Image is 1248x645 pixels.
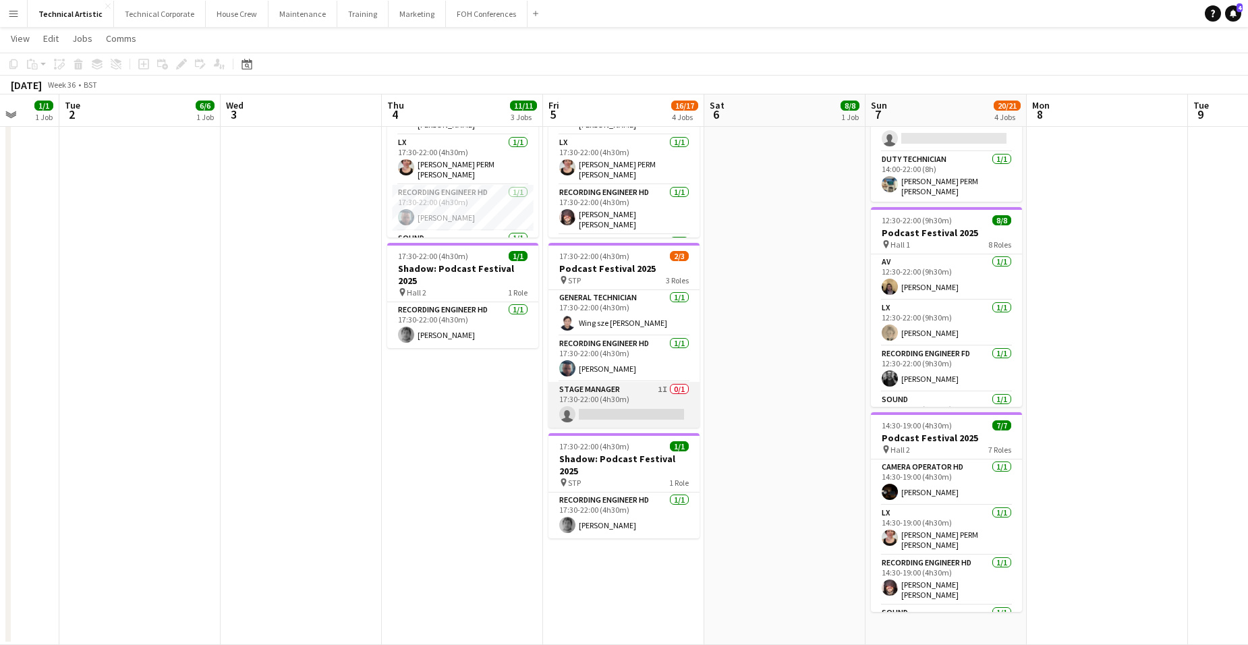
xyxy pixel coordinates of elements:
[988,445,1011,455] span: 7 Roles
[666,275,689,285] span: 3 Roles
[72,32,92,45] span: Jobs
[446,1,528,27] button: FOH Conferences
[869,107,887,122] span: 7
[387,262,538,287] h3: Shadow: Podcast Festival 2025
[670,441,689,451] span: 1/1
[871,300,1022,346] app-card-role: LX1/112:30-22:00 (9h30m)[PERSON_NAME]
[669,478,689,488] span: 1 Role
[670,251,689,261] span: 2/3
[871,207,1022,407] app-job-card: 12:30-22:00 (9h30m)8/8Podcast Festival 2025 Hall 18 RolesAV1/112:30-22:00 (9h30m)[PERSON_NAME]LX1...
[882,420,952,430] span: 14:30-19:00 (4h30m)
[387,185,538,231] app-card-role: Recording Engineer HD1/117:30-22:00 (4h30m)[PERSON_NAME]
[509,251,528,261] span: 1/1
[1032,99,1050,111] span: Mon
[387,243,538,348] app-job-card: 17:30-22:00 (4h30m)1/1Shadow: Podcast Festival 2025 Hall 21 RoleRecording Engineer HD1/117:30-22:...
[710,99,725,111] span: Sat
[871,152,1022,202] app-card-role: Duty Technician1/114:00-22:00 (8h)[PERSON_NAME] PERM [PERSON_NAME]
[106,32,136,45] span: Comms
[34,101,53,111] span: 1/1
[196,112,214,122] div: 1 Job
[114,1,206,27] button: Technical Corporate
[84,80,97,90] div: BST
[871,555,1022,605] app-card-role: Recording Engineer HD1/114:30-19:00 (4h30m)[PERSON_NAME] [PERSON_NAME]
[871,346,1022,392] app-card-role: Recording Engineer FD1/112:30-22:00 (9h30m)[PERSON_NAME]
[38,30,64,47] a: Edit
[992,215,1011,225] span: 8/8
[196,101,215,111] span: 6/6
[882,215,952,225] span: 12:30-22:00 (9h30m)
[994,112,1020,122] div: 4 Jobs
[548,38,700,237] app-job-card: 17:30-22:00 (4h30m)5/5Podcast Festival 2025 Hall 25 RolesAV1/117:30-22:00 (4h30m)[PERSON_NAME] PE...
[45,80,78,90] span: Week 36
[548,135,700,185] app-card-role: LX1/117:30-22:00 (4h30m)[PERSON_NAME] PERM [PERSON_NAME]
[988,240,1011,250] span: 8 Roles
[548,243,700,428] app-job-card: 17:30-22:00 (4h30m)2/3Podcast Festival 2025 STP3 RolesGeneral Technician1/117:30-22:00 (4h30m)Win...
[385,107,404,122] span: 4
[268,1,337,27] button: Maintenance
[508,287,528,298] span: 1 Role
[337,1,389,27] button: Training
[407,287,426,298] span: Hall 2
[871,412,1022,612] app-job-card: 14:30-19:00 (4h30m)7/7Podcast Festival 2025 Hall 27 RolesCamera Operator HD1/114:30-19:00 (4h30m)...
[548,433,700,538] app-job-card: 17:30-22:00 (4h30m)1/1Shadow: Podcast Festival 2025 STP1 RoleRecording Engineer HD1/117:30-22:00 ...
[548,262,700,275] h3: Podcast Festival 2025
[548,185,700,235] app-card-role: Recording Engineer HD1/117:30-22:00 (4h30m)[PERSON_NAME] [PERSON_NAME]
[11,78,42,92] div: [DATE]
[389,1,446,27] button: Marketing
[568,275,581,285] span: STP
[387,135,538,185] app-card-role: LX1/117:30-22:00 (4h30m)[PERSON_NAME] PERM [PERSON_NAME]
[387,302,538,348] app-card-role: Recording Engineer HD1/117:30-22:00 (4h30m)[PERSON_NAME]
[548,382,700,428] app-card-role: Stage Manager1I0/117:30-22:00 (4h30m)
[224,107,244,122] span: 3
[548,493,700,538] app-card-role: Recording Engineer HD1/117:30-22:00 (4h30m)[PERSON_NAME]
[511,112,536,122] div: 3 Jobs
[1225,5,1241,22] a: 4
[63,107,80,122] span: 2
[548,336,700,382] app-card-role: Recording Engineer HD1/117:30-22:00 (4h30m)[PERSON_NAME]
[890,240,910,250] span: Hall 1
[5,30,35,47] a: View
[568,478,581,488] span: STP
[871,459,1022,505] app-card-role: Camera Operator HD1/114:30-19:00 (4h30m)[PERSON_NAME]
[841,101,859,111] span: 8/8
[871,227,1022,239] h3: Podcast Festival 2025
[1030,107,1050,122] span: 8
[398,251,468,261] span: 17:30-22:00 (4h30m)
[387,99,404,111] span: Thu
[28,1,114,27] button: Technical Artistic
[841,112,859,122] div: 1 Job
[43,32,59,45] span: Edit
[387,38,538,237] app-job-card: 17:30-22:00 (4h30m)5/5Podcast Festival 2025 Hall 25 RolesAV1/117:30-22:00 (4h30m)[PERSON_NAME] PE...
[67,30,98,47] a: Jobs
[1237,3,1243,12] span: 4
[1191,107,1209,122] span: 9
[992,420,1011,430] span: 7/7
[871,99,887,111] span: Sun
[546,107,559,122] span: 5
[101,30,142,47] a: Comms
[871,505,1022,555] app-card-role: LX1/114:30-19:00 (4h30m)[PERSON_NAME] PERM [PERSON_NAME]
[708,107,725,122] span: 6
[510,101,537,111] span: 11/11
[548,290,700,336] app-card-role: General Technician1/117:30-22:00 (4h30m)Wing sze [PERSON_NAME]
[548,453,700,477] h3: Shadow: Podcast Festival 2025
[559,441,629,451] span: 17:30-22:00 (4h30m)
[548,99,559,111] span: Fri
[671,101,698,111] span: 16/17
[65,99,80,111] span: Tue
[226,99,244,111] span: Wed
[890,445,910,455] span: Hall 2
[1193,99,1209,111] span: Tue
[871,432,1022,444] h3: Podcast Festival 2025
[672,112,698,122] div: 4 Jobs
[871,254,1022,300] app-card-role: AV1/112:30-22:00 (9h30m)[PERSON_NAME]
[35,112,53,122] div: 1 Job
[548,235,700,281] app-card-role: Sound1/1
